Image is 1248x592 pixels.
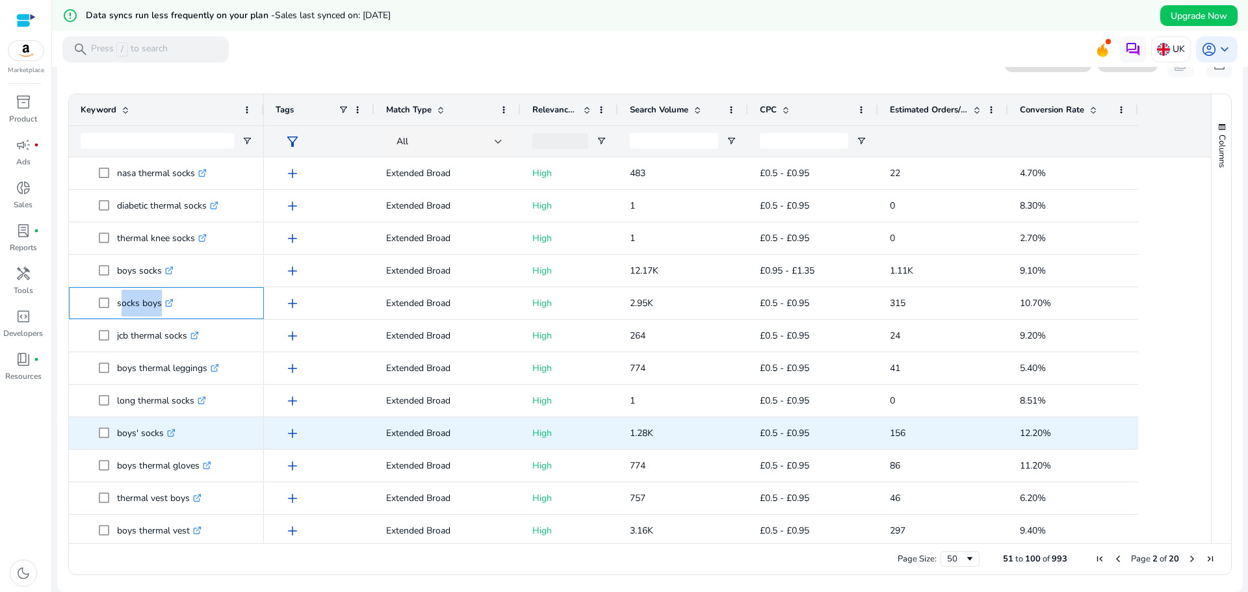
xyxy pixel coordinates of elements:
[1003,553,1013,565] span: 51
[116,42,128,57] span: /
[117,517,201,544] p: boys thermal vest
[386,355,509,381] p: Extended Broad
[386,257,509,284] p: Extended Broad
[9,113,37,125] p: Product
[532,452,606,479] p: High
[16,137,31,153] span: campaign
[1095,554,1105,564] div: First Page
[760,104,777,116] span: CPC
[532,420,606,446] p: High
[532,290,606,316] p: High
[117,387,206,414] p: long thermal socks
[1152,553,1158,565] span: 2
[760,297,809,309] span: £0.5 - £0.95
[16,223,31,238] span: lab_profile
[1020,459,1051,472] span: 11.20%
[386,160,509,187] p: Extended Broad
[760,199,809,212] span: £0.5 - £0.95
[285,263,300,279] span: add
[3,328,43,339] p: Developers
[285,166,300,181] span: add
[947,553,965,565] div: 50
[16,352,31,367] span: book_4
[890,199,895,212] span: 0
[8,41,44,60] img: amazon.svg
[386,322,509,349] p: Extended Broad
[1020,297,1051,309] span: 10.70%
[890,264,913,277] span: 1.11K
[10,242,37,253] p: Reports
[1020,524,1046,537] span: 9.40%
[386,420,509,446] p: Extended Broad
[532,192,606,219] p: High
[1020,199,1046,212] span: 8.30%
[890,427,905,439] span: 156
[941,551,980,567] div: Page Size
[630,459,645,472] span: 774
[532,160,606,187] p: High
[1113,554,1123,564] div: Previous Page
[285,198,300,214] span: add
[62,8,78,23] mat-icon: error_outline
[386,452,509,479] p: Extended Broad
[16,266,31,281] span: handyman
[1020,104,1084,116] span: Conversion Rate
[386,225,509,251] p: Extended Broad
[890,167,900,179] span: 22
[1205,554,1215,564] div: Last Page
[8,66,44,75] p: Marketplace
[760,362,809,374] span: £0.5 - £0.95
[760,133,848,149] input: CPC Filter Input
[16,565,31,581] span: dark_mode
[630,427,653,439] span: 1.28K
[14,199,32,211] p: Sales
[1187,554,1197,564] div: Next Page
[760,232,809,244] span: £0.5 - £0.95
[760,492,809,504] span: £0.5 - £0.95
[285,491,300,506] span: add
[630,104,688,116] span: Search Volume
[890,104,968,116] span: Estimated Orders/Month
[285,134,300,149] span: filter_alt
[1020,264,1046,277] span: 9.10%
[117,485,201,511] p: thermal vest boys
[86,10,391,21] h5: Data syncs run less frequently on your plan -
[275,9,391,21] span: Sales last synced on: [DATE]
[630,232,635,244] span: 1
[34,228,39,233] span: fiber_manual_record
[630,167,645,179] span: 483
[596,136,606,146] button: Open Filter Menu
[1216,135,1228,168] span: Columns
[242,136,252,146] button: Open Filter Menu
[117,420,175,446] p: boys' socks
[117,225,207,251] p: thermal knee socks
[285,361,300,376] span: add
[760,167,809,179] span: £0.5 - £0.95
[890,459,900,472] span: 86
[117,322,199,349] p: jcb thermal socks
[396,135,408,148] span: All
[34,142,39,148] span: fiber_manual_record
[285,231,300,246] span: add
[1157,43,1170,56] img: uk.svg
[630,329,645,342] span: 264
[532,387,606,414] p: High
[386,485,509,511] p: Extended Broad
[117,192,218,219] p: diabetic thermal socks
[1052,553,1067,565] span: 993
[1212,57,1227,72] span: download
[532,322,606,349] p: High
[630,199,635,212] span: 1
[386,387,509,414] p: Extended Broad
[630,394,635,407] span: 1
[16,180,31,196] span: donut_small
[1043,553,1050,565] span: of
[890,394,895,407] span: 0
[285,296,300,311] span: add
[1020,329,1046,342] span: 9.20%
[1020,232,1046,244] span: 2.70%
[285,458,300,474] span: add
[532,257,606,284] p: High
[276,104,294,116] span: Tags
[73,42,88,57] span: search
